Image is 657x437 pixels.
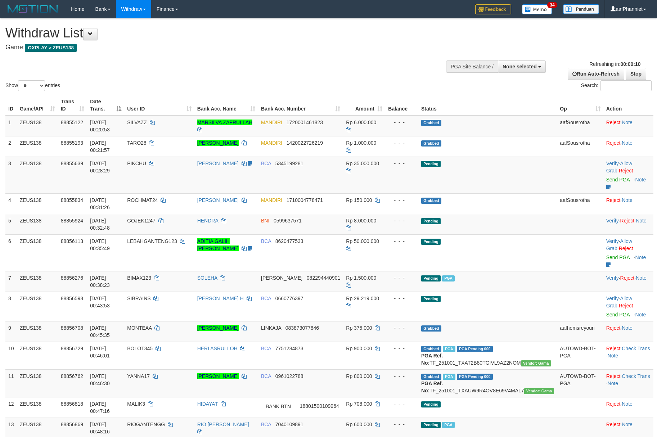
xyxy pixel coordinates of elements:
span: [DATE] 00:28:29 [90,161,110,174]
a: Note [636,218,647,224]
a: Reject [620,218,635,224]
span: Copy 8620477533 to clipboard [275,238,303,244]
a: Note [608,380,618,386]
span: Copy 083873077846 to clipboard [285,325,319,331]
td: 3 [5,157,17,193]
span: 88856598 [61,296,83,301]
span: Rp 600.000 [346,422,372,427]
h4: Game: [5,44,431,51]
a: Note [635,254,646,260]
span: Vendor URL: https://trx31.1velocity.biz [524,388,554,394]
th: Balance [385,95,418,116]
span: 88855924 [61,218,83,224]
span: Copy 7751284873 to clipboard [275,346,303,351]
td: TF_251001_TXAT2B80TGIVL9AZ2NOM [418,342,557,369]
span: RIOGANTENGG [127,422,165,427]
td: · · [603,342,653,369]
a: Allow Grab [606,238,632,251]
span: Pending [421,161,441,167]
span: Rp 375.000 [346,325,372,331]
span: BCA [261,422,271,427]
td: aafSousrotha [557,116,603,136]
th: Action [603,95,653,116]
td: 4 [5,193,17,214]
span: Refreshing in: [589,61,640,67]
a: Reject [619,168,633,174]
span: Copy 1420022726219 to clipboard [287,140,323,146]
a: Stop [626,68,646,80]
th: User ID: activate to sort column ascending [124,95,194,116]
span: [DATE] 00:31:26 [90,197,110,210]
td: ZEUS138 [17,369,58,397]
span: Rp 29.219.000 [346,296,379,301]
a: Reject [606,197,621,203]
a: Verify [606,238,619,244]
a: Reject [606,140,621,146]
a: [PERSON_NAME] [197,140,239,146]
th: Trans ID: activate to sort column ascending [58,95,87,116]
div: - - - [388,324,415,332]
a: Send PGA [606,312,630,317]
span: LINKAJA [261,325,281,331]
td: · [603,321,653,342]
th: Status [418,95,557,116]
span: [DATE] 00:46:01 [90,346,110,359]
a: Reject [606,373,621,379]
td: ZEUS138 [17,214,58,234]
span: None selected [503,64,537,69]
a: HENDRA [197,218,218,224]
img: MOTION_logo.png [5,4,60,14]
span: Copy 0961022788 to clipboard [275,373,303,379]
span: Rp 150.000 [346,197,372,203]
span: [DATE] 00:32:48 [90,218,110,231]
span: Copy 0599637571 to clipboard [274,218,302,224]
td: 11 [5,369,17,397]
span: Copy 082294440901 to clipboard [307,275,340,281]
span: 88856708 [61,325,83,331]
th: Game/API: activate to sort column ascending [17,95,58,116]
span: [DATE] 00:48:16 [90,422,110,434]
th: ID [5,95,17,116]
span: Grabbed [421,120,441,126]
a: [PERSON_NAME] [197,197,239,203]
a: Reject [606,325,621,331]
img: Feedback.jpg [475,4,511,14]
span: Pending [421,401,441,407]
td: · · [603,292,653,321]
select: Showentries [18,80,45,91]
div: - - - [388,217,415,224]
div: PGA Site Balance / [446,60,498,73]
a: Allow Grab [606,296,632,308]
span: Rp 900.000 [346,346,372,351]
td: 8 [5,292,17,321]
span: Copy 0660776397 to clipboard [275,296,303,301]
a: Verify [606,161,619,166]
a: [PERSON_NAME] H [197,296,244,301]
td: · [603,397,653,418]
div: - - - [388,119,415,126]
span: [DATE] 00:35:49 [90,238,110,251]
a: MARSILVA ZAFRULLAH [197,120,253,125]
td: · · [603,234,653,271]
td: · [603,136,653,157]
div: - - - [388,295,415,302]
td: 6 [5,234,17,271]
a: Verify [606,218,619,224]
td: · · [603,157,653,193]
a: Reject [606,422,621,427]
span: 88856818 [61,401,83,407]
a: Reject [620,275,635,281]
a: Reject [619,303,633,308]
td: ZEUS138 [17,193,58,214]
span: 88855193 [61,140,83,146]
span: [DATE] 00:46:30 [90,373,110,386]
div: - - - [388,139,415,147]
div: - - - [388,160,415,167]
span: LEBAHGANTENG123 [127,238,177,244]
td: 12 [5,397,17,418]
input: Search: [600,80,652,91]
a: Send PGA [606,254,630,260]
th: Amount: activate to sort column ascending [343,95,385,116]
td: · · [603,369,653,397]
span: Copy 18801500109964 to clipboard [300,403,339,409]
